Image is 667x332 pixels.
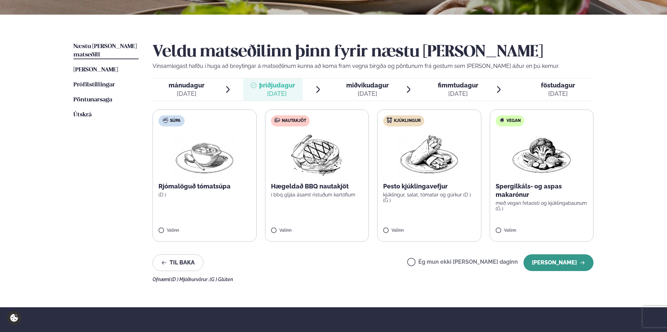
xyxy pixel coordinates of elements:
[506,118,521,124] span: Vegan
[73,44,137,58] span: Næstu [PERSON_NAME] matseðill
[153,43,594,62] h2: Veldu matseðilinn þinn fyrir næstu [PERSON_NAME]
[259,82,295,89] span: þriðjudagur
[73,43,139,59] a: Næstu [PERSON_NAME] matseðill
[169,82,204,89] span: mánudagur
[394,118,421,124] span: Kjúklingur
[511,132,572,177] img: Vegan.png
[73,112,92,118] span: Útskrá
[259,90,295,98] div: [DATE]
[286,132,348,177] img: Beef-Meat.png
[73,111,92,119] a: Útskrá
[163,117,168,123] img: soup.svg
[153,277,594,282] div: Ofnæmi:
[398,132,460,177] img: Wraps.png
[541,82,575,89] span: föstudagur
[383,192,475,203] p: kjúklingur, salat, tómatar og gúrkur (D ) (G )
[496,182,588,199] p: Spergilkáls- og aspas makarónur
[499,117,505,123] img: Vegan.svg
[153,254,203,271] button: Til baka
[169,90,204,98] div: [DATE]
[346,90,389,98] div: [DATE]
[73,96,112,104] a: Pöntunarsaga
[438,82,478,89] span: fimmtudagur
[158,182,251,191] p: Rjómalöguð tómatsúpa
[170,118,180,124] span: Súpa
[282,118,306,124] span: Nautakjöt
[383,182,475,191] p: Pesto kjúklingavefjur
[541,90,575,98] div: [DATE]
[523,254,594,271] button: [PERSON_NAME]
[73,67,118,73] span: [PERSON_NAME]
[153,62,594,70] p: Vinsamlegast hafðu í huga að breytingar á matseðlinum kunna að koma fram vegna birgða og pöntunum...
[171,277,210,282] span: (D ) Mjólkurvörur ,
[7,311,21,325] a: Cookie settings
[438,90,478,98] div: [DATE]
[210,277,233,282] span: (G ) Glúten
[73,66,118,74] a: [PERSON_NAME]
[73,82,115,88] span: Prófílstillingar
[73,81,115,89] a: Prófílstillingar
[271,182,363,191] p: Hægeldað BBQ nautakjöt
[158,192,251,198] p: (D )
[387,117,392,123] img: chicken.svg
[271,192,363,198] p: í bbq gljáa ásamt ristuðum kartöflum
[496,200,588,211] p: með vegan fetaosti og kjúklingabaunum (G )
[274,117,280,123] img: beef.svg
[174,132,235,177] img: Soup.png
[346,82,389,89] span: miðvikudagur
[73,97,112,103] span: Pöntunarsaga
